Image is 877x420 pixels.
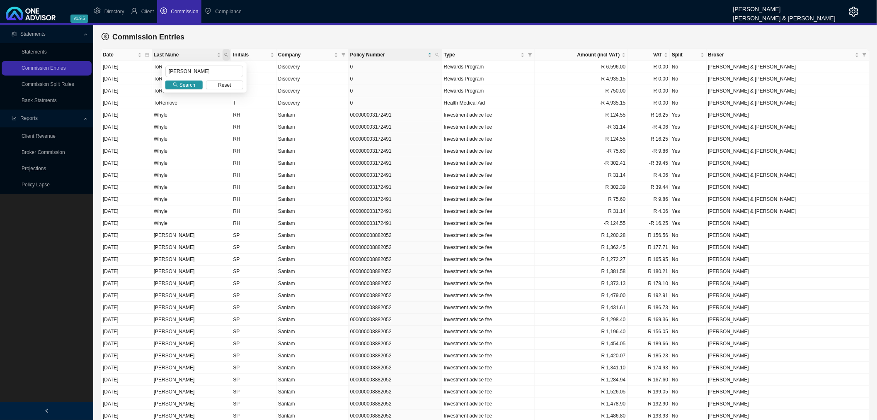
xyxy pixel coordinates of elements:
span: Sanlam [278,281,295,286]
th: Last Name [152,49,232,61]
td: Whyle [152,181,232,193]
span: Investment advice fee [444,148,492,154]
td: Whyle [152,169,232,181]
span: [PERSON_NAME] & [PERSON_NAME] [708,172,796,178]
a: Policy Lapse [22,182,50,188]
td: [DATE] [101,61,152,73]
td: ToRemove [152,97,232,109]
span: Rewards Program [444,88,484,94]
span: Health Medical Aid [444,100,485,106]
td: [DATE] [101,230,152,242]
th: Amount (incl VAT) [535,49,628,61]
td: R 39.44 [628,181,671,193]
span: setting [94,7,101,14]
span: [PERSON_NAME] [708,160,749,166]
span: Type [444,51,519,59]
span: Split [672,51,698,59]
span: Investment advice fee [444,208,492,214]
span: Sanlam [278,172,295,178]
td: R 180.21 [628,266,671,278]
td: Yes [670,121,706,133]
span: [PERSON_NAME] & [PERSON_NAME] [708,208,796,214]
td: R 1,373.13 [535,278,628,290]
td: R 4,935.15 [535,73,628,85]
span: Commission [171,9,198,15]
td: SP [231,314,276,326]
td: [DATE] [101,217,152,230]
th: Broker [707,49,870,61]
td: T [231,73,276,85]
button: Search [165,81,203,89]
td: R 4.06 [628,205,671,217]
td: Whyle [152,157,232,169]
td: Whyle [152,121,232,133]
td: No [670,314,706,326]
span: search [223,49,230,61]
td: [DATE] [101,121,152,133]
span: Sanlam [278,136,295,142]
span: filter [340,49,347,61]
td: -R 4,935.15 [535,97,628,109]
td: [DATE] [101,338,152,350]
span: [PERSON_NAME] [708,256,749,262]
td: [DATE] [101,85,152,97]
td: [PERSON_NAME] [152,326,232,338]
td: [DATE] [101,133,152,145]
span: Investment advice fee [444,317,492,322]
td: R 189.66 [628,338,671,350]
td: [DATE] [101,314,152,326]
span: [PERSON_NAME] [708,220,749,226]
td: [DATE] [101,266,152,278]
td: [DATE] [101,205,152,217]
td: R 124.55 [535,109,628,121]
td: 000000008882052 [349,290,442,302]
td: -R 124.55 [535,217,628,230]
span: Sanlam [278,208,295,214]
td: 000000008882052 [349,314,442,326]
td: 000000008882052 [349,338,442,350]
button: Reset [206,81,243,89]
span: Compliance [215,9,241,15]
td: [PERSON_NAME] [152,314,232,326]
span: [PERSON_NAME] & [PERSON_NAME] [708,88,796,94]
span: Sanlam [278,220,295,226]
span: Broker [708,51,853,59]
td: RH [231,109,276,121]
td: 000000003172491 [349,157,442,169]
th: Split [670,49,706,61]
td: R 750.00 [535,85,628,97]
td: R 1,362.45 [535,242,628,254]
td: R 16.25 [628,109,671,121]
td: R 156.56 [628,230,671,242]
td: 0 [349,73,442,85]
th: Date [101,49,152,61]
td: R 1,454.05 [535,338,628,350]
span: filter [342,53,346,57]
span: [PERSON_NAME] [708,184,749,190]
span: Sanlam [278,124,295,130]
td: R 1,431.61 [535,302,628,314]
td: R 156.05 [628,326,671,338]
span: Discovery [278,76,300,82]
span: setting [849,7,859,17]
td: R 165.95 [628,254,671,266]
td: Yes [670,169,706,181]
th: Type [442,49,535,61]
span: Investment advice fee [444,196,492,202]
td: No [670,97,706,109]
span: filter [862,53,867,57]
td: -R 75.60 [535,145,628,157]
span: Commission Entries [112,33,184,41]
td: SP [231,326,276,338]
td: R 0.00 [628,73,671,85]
td: RH [231,157,276,169]
span: Statements [20,31,46,37]
span: Directory [104,9,124,15]
span: Last Name [154,51,216,59]
span: [PERSON_NAME] [708,305,749,310]
td: Yes [670,193,706,205]
td: [DATE] [101,326,152,338]
td: SP [231,230,276,242]
span: user [131,7,138,14]
span: Investment advice fee [444,184,492,190]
